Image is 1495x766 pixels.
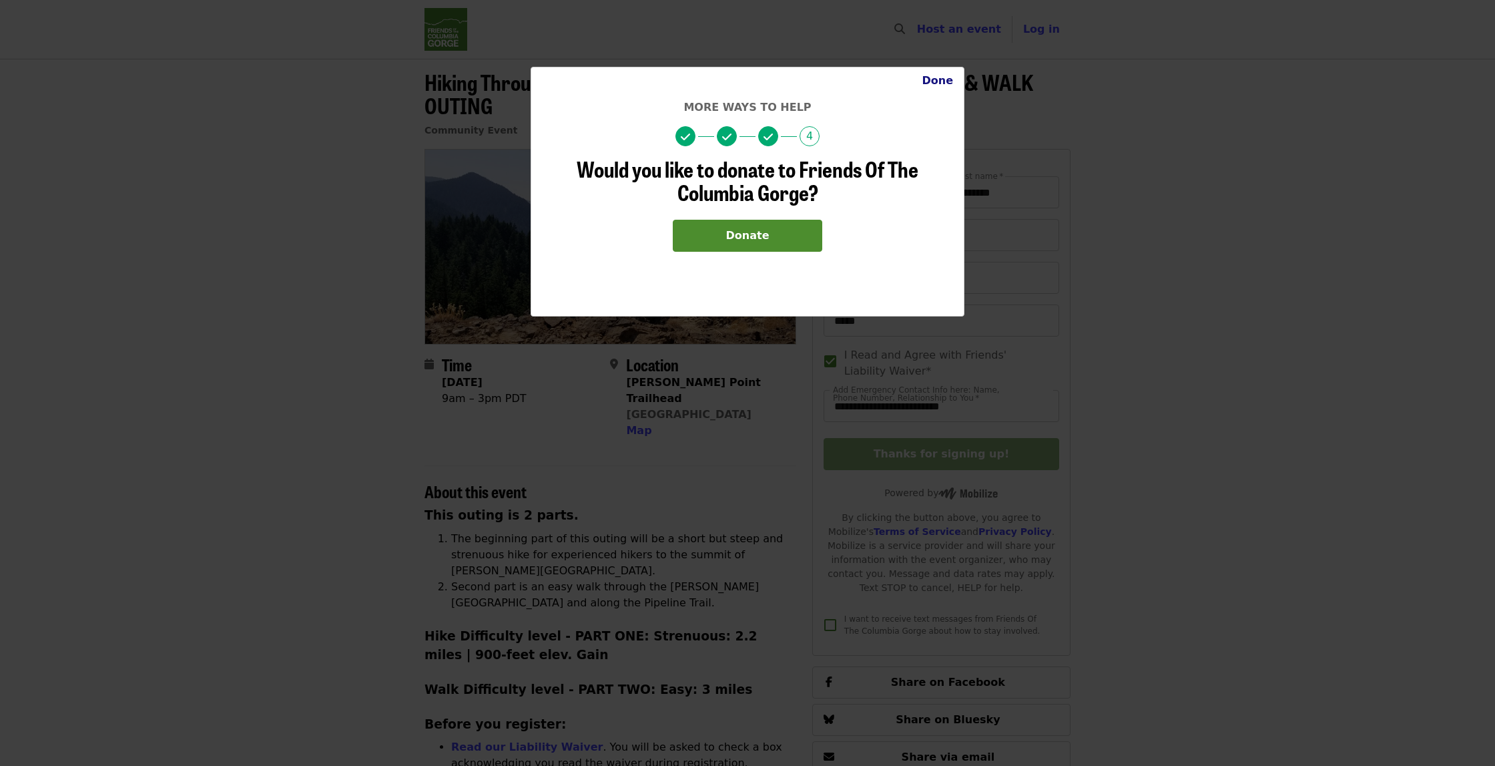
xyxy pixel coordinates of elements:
[764,131,773,144] i: check icon
[722,131,731,144] i: check icon
[673,220,822,252] button: Donate
[577,153,918,208] span: Would you like to donate to Friends Of The Columbia Gorge?
[673,229,822,242] a: Donate
[911,67,964,94] button: Close
[681,131,690,144] i: check icon
[683,101,811,114] span: More ways to help
[800,126,820,146] span: 4
[726,229,770,242] span: Donate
